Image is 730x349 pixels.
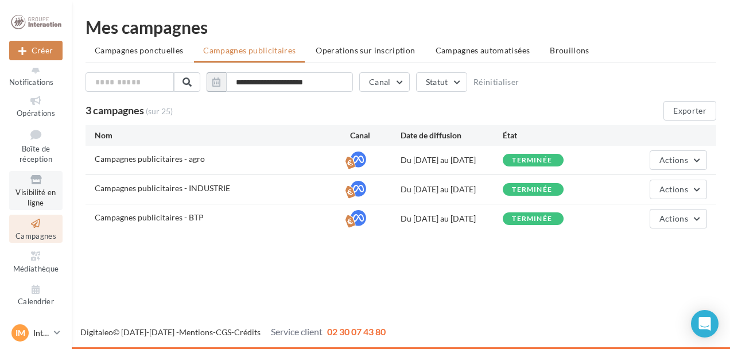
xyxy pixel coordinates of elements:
[20,144,52,164] span: Boîte de réception
[9,322,63,344] a: IM Interaction MONTAIGU
[9,171,63,210] a: Visibilité en ligne
[9,281,63,309] a: Calendrier
[691,310,719,338] div: Open Intercom Messenger
[650,209,707,228] button: Actions
[13,264,59,273] span: Médiathèque
[9,41,63,60] button: Créer
[650,180,707,199] button: Actions
[179,327,213,337] a: Mentions
[15,327,25,339] span: IM
[512,157,552,164] div: terminée
[659,184,688,194] span: Actions
[86,104,144,117] span: 3 campagnes
[650,150,707,170] button: Actions
[9,77,53,87] span: Notifications
[33,327,49,339] p: Interaction MONTAIGU
[512,186,552,193] div: terminée
[327,326,386,337] span: 02 30 07 43 80
[659,214,688,223] span: Actions
[9,125,63,166] a: Boîte de réception
[359,72,410,92] button: Canal
[9,247,63,276] a: Médiathèque
[436,45,530,55] span: Campagnes automatisées
[9,92,63,120] a: Opérations
[316,45,415,55] span: Operations sur inscription
[401,213,503,224] div: Du [DATE] au [DATE]
[550,45,589,55] span: Brouillons
[503,130,605,141] div: État
[17,108,55,118] span: Opérations
[659,155,688,165] span: Actions
[663,101,716,121] button: Exporter
[146,106,173,116] span: (sur 25)
[18,297,54,307] span: Calendrier
[401,154,503,166] div: Du [DATE] au [DATE]
[234,327,261,337] a: Crédits
[80,327,386,337] span: © [DATE]-[DATE] - - -
[271,326,323,337] span: Service client
[216,327,231,337] a: CGS
[512,215,552,223] div: terminée
[9,41,63,60] div: Nouvelle campagne
[95,130,350,141] div: Nom
[401,184,503,195] div: Du [DATE] au [DATE]
[86,18,716,36] div: Mes campagnes
[350,130,401,141] div: Canal
[95,45,183,55] span: Campagnes ponctuelles
[15,188,56,208] span: Visibilité en ligne
[9,215,63,243] a: Campagnes
[473,77,519,87] button: Réinitialiser
[401,130,503,141] div: Date de diffusion
[80,327,113,337] a: Digitaleo
[416,72,467,92] button: Statut
[95,212,204,222] span: Campagnes publicitaires - BTP
[95,183,230,193] span: Campagnes publicitaires - INDUSTRIE
[95,154,205,164] span: Campagnes publicitaires - agro
[15,231,56,241] span: Campagnes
